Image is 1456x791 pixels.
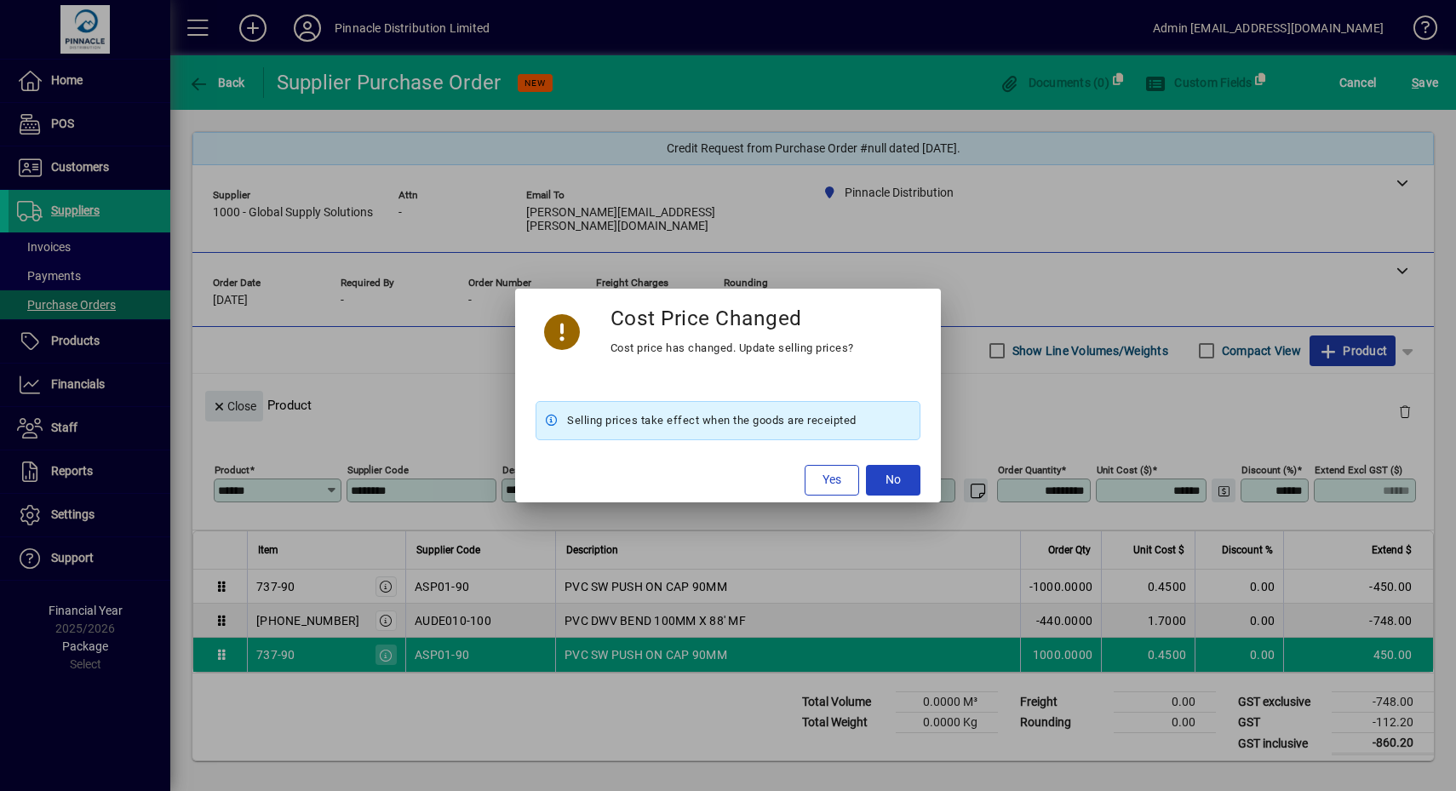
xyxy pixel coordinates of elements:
[866,465,920,496] button: No
[610,306,802,330] h3: Cost Price Changed
[805,465,859,496] button: Yes
[610,338,854,358] div: Cost price has changed. Update selling prices?
[823,471,841,489] span: Yes
[567,410,857,431] span: Selling prices take effect when the goods are receipted
[886,471,901,489] span: No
